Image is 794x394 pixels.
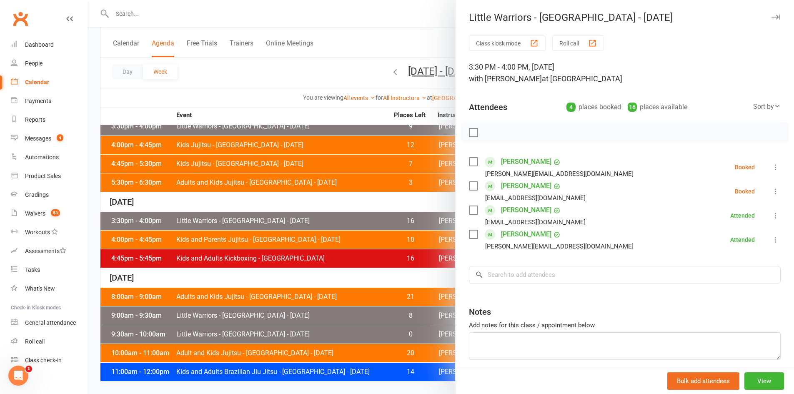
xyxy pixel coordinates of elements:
button: Class kiosk mode [469,35,546,51]
span: with [PERSON_NAME] [469,74,542,83]
a: Dashboard [11,35,88,54]
a: People [11,54,88,73]
div: [EMAIL_ADDRESS][DOMAIN_NAME] [485,193,586,203]
a: Reports [11,110,88,129]
div: General attendance [25,319,76,326]
div: [PERSON_NAME][EMAIL_ADDRESS][DOMAIN_NAME] [485,168,634,179]
div: Product Sales [25,173,61,179]
span: 1 [25,366,32,372]
div: 16 [628,103,637,112]
div: Booked [735,188,755,194]
div: Waivers [25,210,45,217]
div: Calendar [25,79,49,85]
a: Tasks [11,261,88,279]
div: Booked [735,164,755,170]
span: at [GEOGRAPHIC_DATA] [542,74,622,83]
a: Workouts [11,223,88,242]
span: 53 [51,209,60,216]
a: Payments [11,92,88,110]
div: Class check-in [25,357,62,364]
a: Product Sales [11,167,88,186]
a: Gradings [11,186,88,204]
div: What's New [25,285,55,292]
iframe: Intercom live chat [8,366,28,386]
button: Bulk add attendees [667,372,739,390]
div: places booked [566,101,621,113]
button: Roll call [552,35,604,51]
a: [PERSON_NAME] [501,179,551,193]
a: Waivers 53 [11,204,88,223]
div: Reports [25,116,45,123]
div: Add notes for this class / appointment below [469,320,781,330]
div: Assessments [25,248,66,254]
div: Messages [25,135,51,142]
div: Payments [25,98,51,104]
a: Messages 4 [11,129,88,148]
a: [PERSON_NAME] [501,228,551,241]
a: [PERSON_NAME] [501,203,551,217]
a: Automations [11,148,88,167]
span: 4 [57,134,63,141]
div: Gradings [25,191,49,198]
div: Attended [730,237,755,243]
div: Sort by [753,101,781,112]
a: What's New [11,279,88,298]
div: Dashboard [25,41,54,48]
div: People [25,60,43,67]
div: Notes [469,306,491,318]
div: Workouts [25,229,50,236]
div: Attended [730,213,755,218]
a: [PERSON_NAME] [501,155,551,168]
div: 3:30 PM - 4:00 PM, [DATE] [469,61,781,85]
input: Search to add attendees [469,266,781,284]
a: Clubworx [10,8,31,29]
a: Calendar [11,73,88,92]
div: Attendees [469,101,507,113]
div: [EMAIL_ADDRESS][DOMAIN_NAME] [485,217,586,228]
div: Automations [25,154,59,161]
div: places available [628,101,687,113]
a: General attendance kiosk mode [11,314,88,332]
div: [PERSON_NAME][EMAIL_ADDRESS][DOMAIN_NAME] [485,241,634,252]
div: Little Warriors - [GEOGRAPHIC_DATA] - [DATE] [456,12,794,23]
a: Assessments [11,242,88,261]
div: 4 [566,103,576,112]
div: Roll call [25,338,45,345]
a: Class kiosk mode [11,351,88,370]
button: View [744,372,784,390]
a: Roll call [11,332,88,351]
div: Tasks [25,266,40,273]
